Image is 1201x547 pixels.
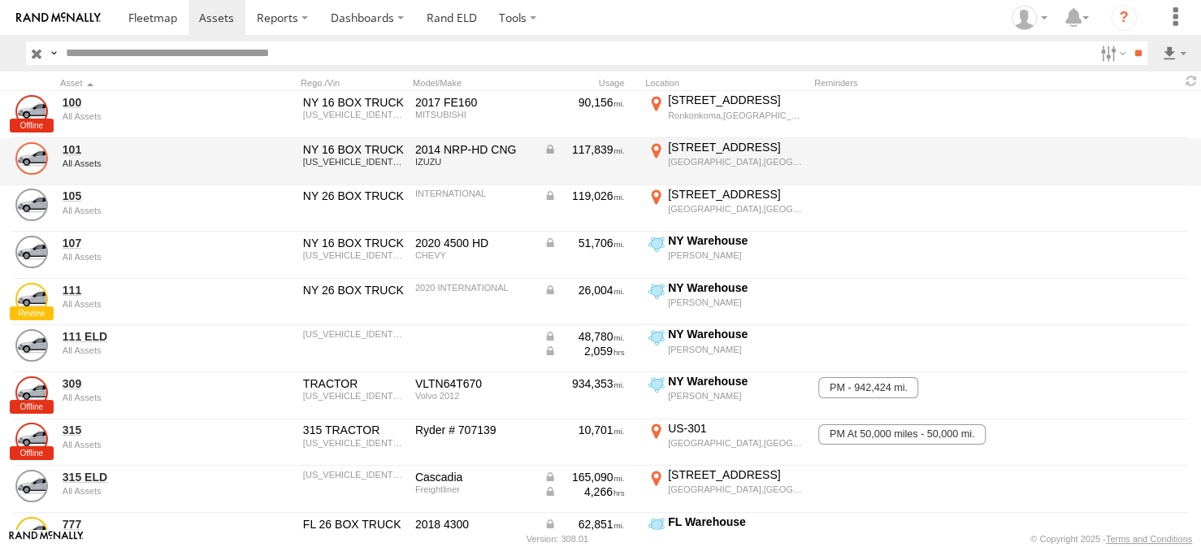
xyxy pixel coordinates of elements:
a: View Asset Details [15,283,48,315]
div: [STREET_ADDRESS] [668,187,805,202]
label: Click to View Current Location [645,93,808,137]
div: NY 16 BOX TRUCK [303,95,404,110]
div: [STREET_ADDRESS] [668,140,805,154]
a: 111 ELD [63,329,220,344]
div: [PERSON_NAME] [668,250,805,261]
div: [GEOGRAPHIC_DATA],[GEOGRAPHIC_DATA] [668,203,805,215]
a: 315 [63,423,220,437]
div: NY 26 BOX TRUCK [303,283,404,297]
div: NY Warehouse [668,374,805,389]
a: 105 [63,189,220,203]
div: Data from Vehicle CANbus [544,517,625,532]
div: JL6BNG1A5HK003140 [303,110,404,119]
div: Ronkonkoma,[GEOGRAPHIC_DATA] [668,110,805,121]
a: 100 [63,95,220,110]
label: Click to View Current Location [645,280,808,324]
i: ? [1111,5,1137,31]
div: MITSUBISHI [415,110,532,119]
div: Freightliner [415,484,532,494]
div: TRACTOR [303,376,404,391]
div: [GEOGRAPHIC_DATA],[GEOGRAPHIC_DATA] [668,437,805,449]
div: undefined [63,158,220,168]
a: View Asset Details [15,470,48,502]
div: Data from Vehicle CANbus [544,283,625,297]
div: 315 TRACTOR [303,423,404,437]
span: PM At 50,000 miles - 50,000 mi. [818,424,986,445]
div: 90,156 [544,95,625,110]
div: US-301 [668,421,805,436]
div: VLTN64T670 [415,376,532,391]
div: Data from Vehicle CANbus [544,236,625,250]
div: 2020 4500 HD [415,236,532,250]
a: View Asset Details [15,329,48,362]
a: View Asset Details [15,423,48,455]
span: PM - 942,424 mi. [818,377,918,398]
div: Data from Vehicle CANbus [544,344,625,358]
div: Victor Calcano Jr [1006,6,1053,30]
div: Rego./Vin [301,77,406,89]
a: View Asset Details [15,142,48,175]
div: 934,353 [544,376,625,391]
div: Data from Vehicle CANbus [544,329,625,344]
div: Data from Vehicle CANbus [544,189,625,203]
div: 3AKJHHDR6RSUV6338 [303,438,404,448]
div: NY 26 BOX TRUCK [303,189,404,203]
a: Terms and Conditions [1106,534,1192,544]
label: Click to View Current Location [645,374,808,418]
label: Click to View Current Location [645,467,808,511]
div: undefined [63,486,220,496]
div: Version: 308.01 [527,534,588,544]
div: [STREET_ADDRESS] [668,467,805,482]
div: undefined [63,299,220,309]
div: 4V4NC9EH2CN540803 [303,391,404,401]
div: Usage [541,77,639,89]
div: NY Warehouse [668,327,805,341]
div: [GEOGRAPHIC_DATA],[GEOGRAPHIC_DATA] [668,156,805,167]
a: 111 [63,283,220,297]
div: Data from Vehicle CANbus [544,470,625,484]
label: Search Filter Options [1094,41,1129,65]
a: Visit our Website [9,531,84,547]
label: Click to View Current Location [645,327,808,371]
label: Click to View Current Location [645,187,808,231]
div: 2020 INTERNATIONAL [415,283,532,293]
a: View Asset Details [15,95,48,128]
label: Click to View Current Location [645,233,808,277]
a: 101 [63,142,220,157]
div: Cascadia [415,470,532,484]
div: CHEVY [415,250,532,260]
a: 777 [63,517,220,532]
div: 3HAEUMML7LL385906 [303,329,404,339]
img: rand-logo.svg [16,12,101,24]
a: 309 [63,376,220,391]
div: NY Warehouse [668,280,805,295]
a: View Asset Details [15,189,48,221]
div: JALCDW160L7011596 [303,250,404,260]
div: undefined [63,111,220,121]
div: undefined [63,206,220,215]
div: Volvo 2012 [415,391,532,401]
div: 54DC4W1C7ES802629 [303,157,404,167]
div: Click to Sort [60,77,223,89]
div: FL Warehouse [668,514,805,529]
div: undefined [63,252,220,262]
div: [GEOGRAPHIC_DATA],[GEOGRAPHIC_DATA] [668,484,805,495]
div: Ryder # 707139 [415,423,532,437]
label: Click to View Current Location [645,421,808,465]
label: Click to View Current Location [645,140,808,184]
div: NY Warehouse [668,233,805,248]
a: View Asset Details [15,376,48,409]
div: 2017 FE160 [415,95,532,110]
div: IZUZU [415,157,532,167]
div: 2014 NRP-HD CNG [415,142,532,157]
div: 3AKJHHDR6RSUV6338 [303,470,404,480]
a: 107 [63,236,220,250]
div: INTERNATIONAL [415,189,532,198]
div: Data from Vehicle CANbus [544,484,625,499]
div: Location [645,77,808,89]
div: [STREET_ADDRESS] [668,93,805,107]
div: 10,701 [544,423,625,437]
a: 315 ELD [63,470,220,484]
label: Search Query [47,41,60,65]
div: Data from Vehicle CANbus [544,142,625,157]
